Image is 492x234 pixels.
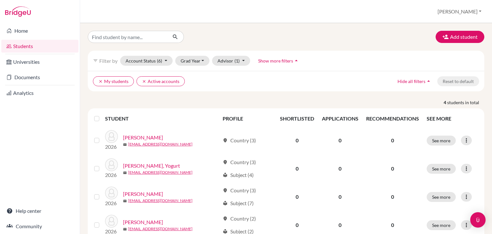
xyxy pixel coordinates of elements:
td: 0 [318,126,362,155]
button: Reset to default [437,76,479,86]
button: clearMy students [93,76,134,86]
th: STUDENT [105,111,219,126]
td: 0 [276,126,318,155]
p: 0 [366,193,419,201]
span: local_library [223,172,228,178]
strong: 4 [444,99,447,106]
img: Bridge-U [5,6,31,17]
p: 2026 [105,199,118,207]
a: [PERSON_NAME] [123,134,163,141]
button: Grad Year [175,56,210,66]
a: Documents [1,71,78,84]
a: [PERSON_NAME], Yogurt [123,162,180,170]
span: Show more filters [258,58,293,63]
button: See more [427,136,456,146]
button: See more [427,192,456,202]
th: RECOMMENDATIONS [362,111,423,126]
img: Lin, Pinky [105,215,118,228]
a: [PERSON_NAME] [123,218,163,226]
a: [EMAIL_ADDRESS][DOMAIN_NAME] [128,198,193,204]
a: Universities [1,55,78,68]
span: location_on [223,138,228,143]
span: location_on [223,216,228,221]
td: 0 [318,155,362,183]
span: location_on [223,188,228,193]
th: APPLICATIONS [318,111,362,126]
p: 0 [366,165,419,172]
a: Help center [1,205,78,217]
a: [EMAIL_ADDRESS][DOMAIN_NAME] [128,170,193,175]
span: mail [123,143,127,146]
p: 2026 [105,171,118,179]
th: SHORTLISTED [276,111,318,126]
td: 0 [318,183,362,211]
span: mail [123,199,127,203]
i: filter_list [93,58,98,63]
p: 0 [366,221,419,229]
div: Country (2) [223,215,256,222]
a: Analytics [1,87,78,99]
span: location_on [223,160,228,165]
img: Lin, Jenny [105,187,118,199]
i: clear [142,79,146,84]
a: Students [1,40,78,53]
div: Open Intercom Messenger [470,212,486,228]
i: clear [98,79,103,84]
button: clearActive accounts [136,76,185,86]
td: 0 [276,183,318,211]
div: Country (3) [223,137,256,144]
a: Community [1,220,78,233]
span: (1) [234,58,240,63]
p: 0 [366,137,419,144]
span: mail [123,171,127,175]
p: 2026 [105,143,118,151]
td: 0 [276,155,318,183]
div: Country (3) [223,187,256,194]
i: arrow_drop_up [425,78,432,84]
button: Show more filtersarrow_drop_up [253,56,305,66]
img: Lee, Joyce [105,130,118,143]
span: Hide all filters [398,79,425,84]
a: [PERSON_NAME] [123,190,163,198]
input: Find student by name... [88,31,167,43]
th: SEE MORE [423,111,482,126]
button: Add student [436,31,484,43]
th: PROFILE [219,111,276,126]
img: Liang, Yogurt [105,158,118,171]
button: Advisor(1) [212,56,250,66]
span: local_library [223,201,228,206]
div: Country (3) [223,158,256,166]
span: local_library [223,229,228,234]
button: See more [427,164,456,174]
a: Home [1,24,78,37]
button: See more [427,220,456,230]
div: Subject (7) [223,199,254,207]
span: students in total [447,99,484,106]
i: arrow_drop_up [293,57,299,64]
button: Account Status(6) [120,56,173,66]
a: [EMAIL_ADDRESS][DOMAIN_NAME] [128,141,193,147]
span: (6) [157,58,162,63]
button: [PERSON_NAME] [435,5,484,18]
span: Filter by [99,58,118,64]
div: Subject (4) [223,171,254,179]
a: [EMAIL_ADDRESS][DOMAIN_NAME] [128,226,193,232]
button: Hide all filtersarrow_drop_up [392,76,437,86]
span: mail [123,227,127,231]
